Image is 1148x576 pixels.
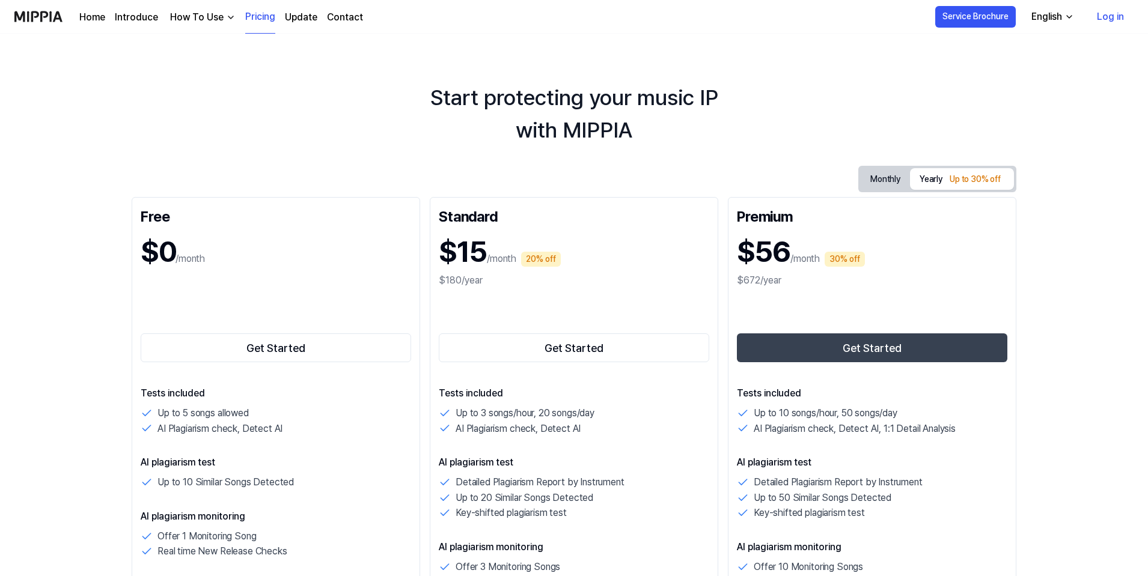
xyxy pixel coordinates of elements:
img: down [226,13,236,22]
button: Get Started [141,333,411,362]
h1: $56 [737,230,790,273]
p: AI Plagiarism check, Detect AI, 1:1 Detail Analysis [754,421,956,437]
div: Premium [737,206,1007,225]
div: 30% off [825,252,865,267]
p: Offer 10 Monitoring Songs [754,559,863,575]
p: /month [790,252,820,266]
a: Get Started [141,331,411,365]
p: Tests included [141,386,411,401]
p: Key-shifted plagiarism test [754,505,865,521]
p: Up to 10 songs/hour, 50 songs/day [754,405,897,421]
h1: $0 [141,230,176,273]
p: Detailed Plagiarism Report by Instrument [754,474,923,490]
p: AI Plagiarism check, Detect AI [157,421,282,437]
button: Get Started [439,333,709,362]
p: Offer 3 Monitoring Songs [456,559,560,575]
p: /month [487,252,516,266]
div: How To Use [168,10,226,25]
p: Up to 3 songs/hour, 20 songs/day [456,405,594,421]
p: AI plagiarism monitoring [439,540,709,554]
p: Tests included [737,386,1007,401]
button: Service Brochure [935,6,1016,28]
div: 20% off [521,252,561,267]
a: Home [79,10,105,25]
p: Tests included [439,386,709,401]
a: Get Started [737,331,1007,365]
div: $180/year [439,273,709,288]
p: AI plagiarism test [737,455,1007,470]
p: Real time New Release Checks [157,544,287,559]
p: AI plagiarism monitoring [737,540,1007,554]
p: Up to 5 songs allowed [157,405,249,421]
p: AI plagiarism test [141,455,411,470]
button: Monthly [861,168,910,190]
p: AI plagiarism test [439,455,709,470]
p: Detailed Plagiarism Report by Instrument [456,474,624,490]
p: AI plagiarism monitoring [141,509,411,524]
p: /month [176,252,205,266]
div: $672/year [737,273,1007,288]
a: Contact [327,10,363,25]
h1: $15 [439,230,487,273]
p: Up to 50 Similar Songs Detected [754,490,891,506]
button: How To Use [168,10,236,25]
p: AI Plagiarism check, Detect AI [456,421,581,437]
div: English [1029,10,1064,24]
button: Yearly [910,168,1014,190]
a: Update [285,10,317,25]
div: Up to 30% off [946,171,1004,189]
p: Up to 20 Similar Songs Detected [456,490,593,506]
p: Key-shifted plagiarism test [456,505,567,521]
div: Standard [439,206,709,225]
p: Offer 1 Monitoring Song [157,529,256,544]
p: Up to 10 Similar Songs Detected [157,474,294,490]
button: English [1022,5,1081,29]
a: Get Started [439,331,709,365]
button: Get Started [737,333,1007,362]
a: Pricing [245,1,275,34]
div: Free [141,206,411,225]
a: Introduce [115,10,158,25]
